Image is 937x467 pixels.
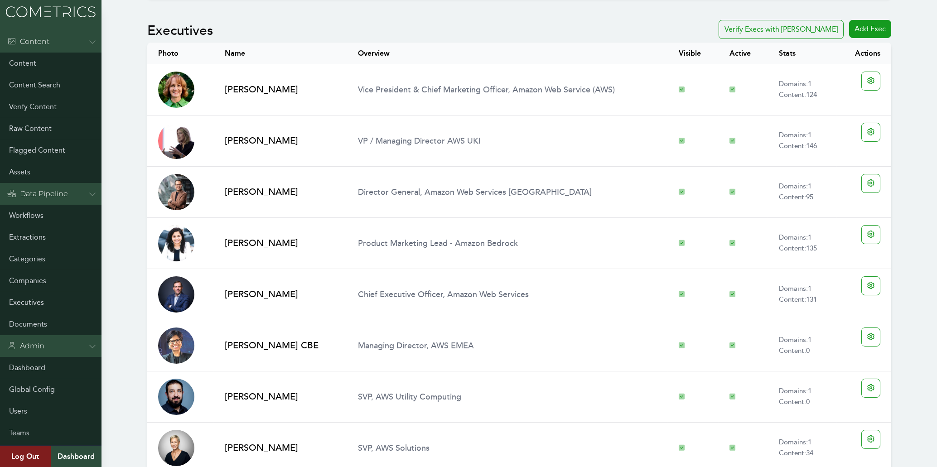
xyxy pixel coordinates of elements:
a: [PERSON_NAME] [225,135,336,147]
p: Domains: 1 Content: 95 [779,181,826,203]
p: SVP, AWS Solutions [358,442,657,454]
p: Domains: 1 Content: 135 [779,232,826,254]
a: [PERSON_NAME] [225,186,336,198]
th: Actions [837,43,891,64]
div: Add Exec [849,20,891,38]
img: Alison%20Kay.jpeg [158,123,194,159]
div: Content [7,36,49,47]
p: SVP, AWS Utility Computing [358,390,657,403]
img: Matt%20Garman.jpg [158,276,194,313]
th: Overview [347,43,668,64]
a: [PERSON_NAME] [225,390,336,403]
img: Priyanka%20Tiwari.jpeg [158,225,194,261]
th: Visible [668,43,719,64]
p: VP / Managing Director AWS UKI [358,135,657,147]
h2: Executives [147,23,213,39]
img: Rub%C3%A9n%20Mug%C3%A1rtegui.jpeg [158,174,194,210]
th: Stats [768,43,837,64]
a: [PERSON_NAME] [225,83,336,96]
a: [PERSON_NAME] [225,288,336,301]
p: Domains: 1 Content: 34 [779,437,826,459]
p: Domains: 1 Content: 0 [779,335,826,356]
a: Dashboard [51,446,101,467]
p: Chief Executive Officer, Amazon Web Services [358,288,657,301]
p: Director General, Amazon Web Services [GEOGRAPHIC_DATA] [358,186,657,198]
div: Admin [7,341,44,351]
a: [PERSON_NAME] [225,442,336,454]
img: Colleen%20Aubrey.jpeg [158,430,194,466]
p: Managing Director, AWS EMEA [358,339,657,352]
p: Product Marketing Lead - Amazon Bedrock [358,237,657,250]
img: Peter%20DeSantis.jpeg [158,379,194,415]
div: Data Pipeline [7,188,68,199]
img: Julia%20White.jpeg [158,72,194,108]
th: Name [214,43,347,64]
a: Add Exec [849,20,891,39]
p: Domains: 1 Content: 146 [779,130,826,152]
p: Domains: 1 Content: 0 [779,386,826,408]
p: Domains: 1 Content: 131 [779,284,826,305]
img: download%20(1).jpeg [158,327,194,364]
p: Vice President & Chief Marketing Officer, Amazon Web Service (AWS) [358,83,657,96]
a: [PERSON_NAME] [225,237,336,250]
button: Verify Execs with [PERSON_NAME] [719,20,844,39]
th: Active [719,43,768,64]
p: Domains: 1 Content: 124 [779,79,826,101]
a: [PERSON_NAME] CBE [225,339,336,352]
th: Photo [147,43,214,64]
